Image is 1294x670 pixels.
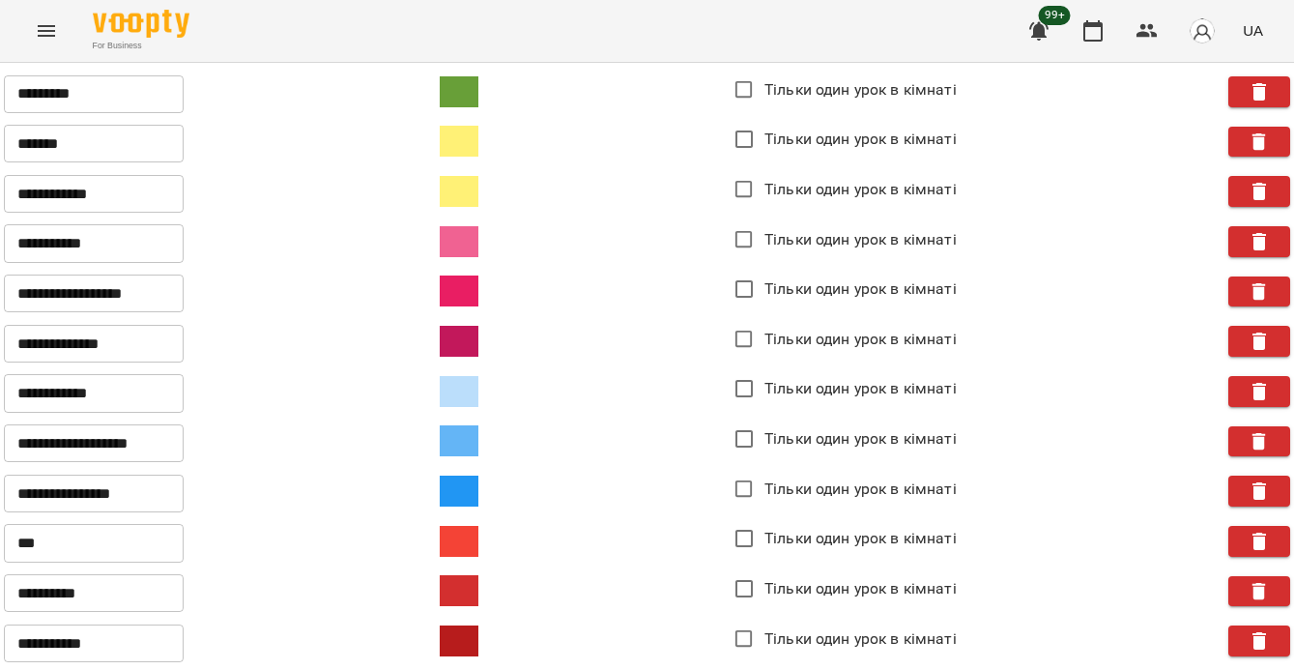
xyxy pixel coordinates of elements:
span: UA [1243,20,1263,41]
img: Voopty Logo [93,10,189,38]
span: Тільки один урок в кімнаті [764,78,957,102]
span: For Business [93,40,189,52]
span: Тільки один урок в кімнаті [764,627,957,651]
span: Тільки один урок в кімнаті [764,178,957,201]
span: Тільки один урок в кімнаті [764,228,957,251]
span: Тільки один урок в кімнаті [764,328,957,351]
span: 99+ [1039,6,1071,25]
span: Тільки один урок в кімнаті [764,128,957,151]
span: Тільки один урок в кімнаті [764,277,957,301]
span: Тільки один урок в кімнаті [764,577,957,600]
span: Тільки один урок в кімнаті [764,427,957,451]
img: avatar_s.png [1189,17,1216,44]
span: Тільки один урок в кімнаті [764,478,957,501]
span: Тільки один урок в кімнаті [764,527,957,550]
button: UA [1235,13,1271,48]
span: Тільки один урок в кімнаті [764,377,957,400]
button: Menu [23,8,70,54]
